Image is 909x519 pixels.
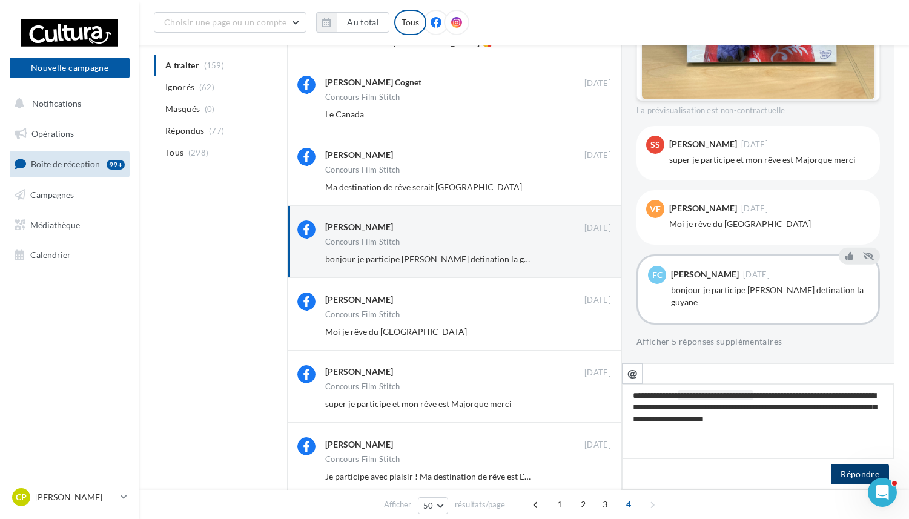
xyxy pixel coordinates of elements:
div: Concours Film Stitch [325,93,400,101]
button: Notifications [7,91,127,116]
span: Répondus [165,125,205,137]
div: [PERSON_NAME] [325,366,393,378]
span: Masqués [165,103,200,115]
i: @ [627,368,638,379]
span: Choisir une page ou un compte [164,17,286,27]
span: 2 [573,495,593,514]
button: Au total [316,12,389,33]
a: Campagnes [7,182,132,208]
div: 99+ [107,160,125,170]
div: [PERSON_NAME] [669,140,737,148]
div: Moi je rêve du [GEOGRAPHIC_DATA] [669,218,870,230]
span: Afficher [384,499,411,511]
span: Notifications [32,98,81,108]
span: Médiathèque [30,219,80,230]
span: Le Canada [325,109,364,119]
span: [DATE] [584,223,611,234]
span: [DATE] [743,271,770,279]
span: CP [16,491,27,503]
span: bonjour je participe [PERSON_NAME] detination la guyane [325,254,546,264]
span: Ma destination de rêve serait [GEOGRAPHIC_DATA] [325,182,522,192]
div: [PERSON_NAME] [669,204,737,213]
p: [PERSON_NAME] [35,491,116,503]
span: [DATE] [584,440,611,451]
span: super je participe et mon rêve est Majorque merci [325,398,512,409]
div: Concours Film Stitch [325,383,400,391]
iframe: Intercom live chat [868,478,897,507]
span: résultats/page [455,499,505,511]
a: Opérations [7,121,132,147]
span: VF [650,203,661,215]
div: [PERSON_NAME] [325,294,393,306]
button: 50 [418,497,449,514]
span: Campagnes [30,190,74,200]
span: 4 [619,495,638,514]
span: Ignorés [165,81,194,93]
span: (62) [199,82,214,92]
span: FC [652,269,663,281]
span: SS [650,139,660,151]
span: [DATE] [741,140,768,148]
span: [DATE] [584,78,611,89]
span: Opérations [31,128,74,139]
span: Boîte de réception [31,159,100,169]
div: [PERSON_NAME] [325,221,393,233]
span: 1 [550,495,569,514]
div: Concours Film Stitch [325,166,400,174]
span: [DATE] [741,205,768,213]
div: [PERSON_NAME] [671,270,739,279]
span: Tous [165,147,183,159]
button: Afficher 5 réponses supplémentaires [636,334,782,349]
div: [PERSON_NAME] Cognet [325,76,421,88]
span: Calendrier [30,250,71,260]
span: (77) [209,126,224,136]
button: @ [622,363,643,384]
button: Nouvelle campagne [10,58,130,78]
span: [DATE] [584,368,611,379]
button: Au total [337,12,389,33]
span: (298) [188,148,209,157]
div: Concours Film Stitch [325,238,400,246]
a: Calendrier [7,242,132,268]
span: 3 [595,495,615,514]
span: 50 [423,501,434,511]
button: Répondre [831,464,889,484]
span: Moi je rêve du [GEOGRAPHIC_DATA] [325,326,467,337]
div: [PERSON_NAME] [325,438,393,451]
div: Concours Film Stitch [325,311,400,319]
a: Boîte de réception99+ [7,151,132,177]
span: (0) [205,104,215,114]
a: CP [PERSON_NAME] [10,486,130,509]
span: J'adorerais aller à [GEOGRAPHIC_DATA] 🥰 [325,37,492,47]
div: bonjour je participe [PERSON_NAME] detination la guyane [671,284,868,308]
div: [PERSON_NAME] [325,149,393,161]
span: [DATE] [584,150,611,161]
span: [DATE] [584,295,611,306]
div: Tous [394,10,426,35]
div: super je participe et mon rêve est Majorque merci [669,154,870,166]
button: Choisir une page ou un compte [154,12,306,33]
a: Médiathèque [7,213,132,238]
div: Concours Film Stitch [325,455,400,463]
div: La prévisualisation est non-contractuelle [636,101,880,116]
span: Je participe avec plaisir ! Ma destination de rêve est L'île de la réunion ❤️ [325,471,597,481]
